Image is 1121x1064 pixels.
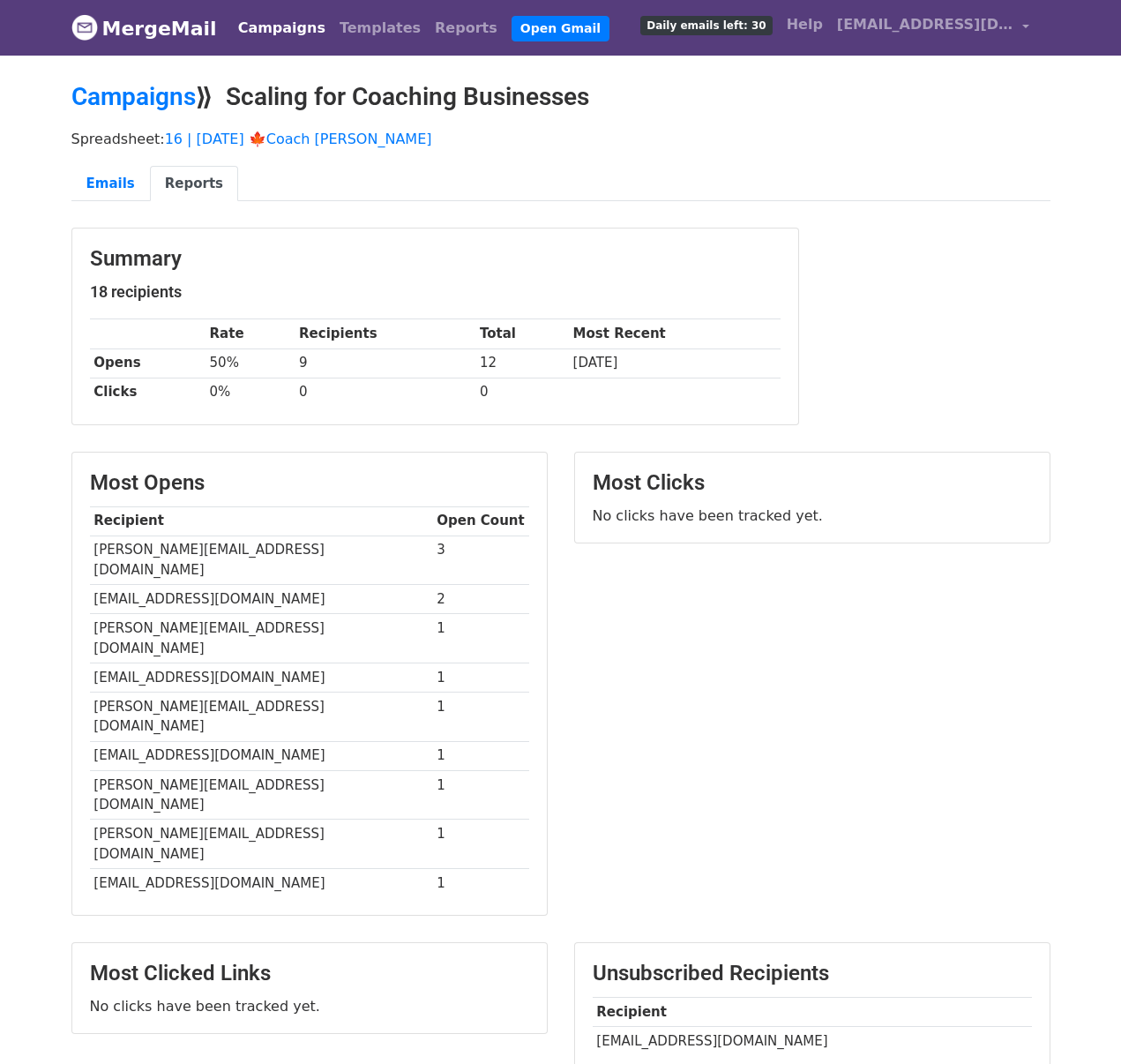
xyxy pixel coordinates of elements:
[593,997,1032,1026] th: Recipient
[640,16,772,35] span: Daily emails left: 30
[90,868,433,897] td: [EMAIL_ADDRESS][DOMAIN_NAME]
[90,997,529,1015] p: No clicks have been tracked yet.
[90,470,529,496] h3: Most Opens
[90,741,433,770] td: [EMAIL_ADDRESS][DOMAIN_NAME]
[433,506,529,536] th: Open Count
[295,348,475,378] td: 9
[475,348,569,378] td: 12
[428,11,504,46] a: Reports
[433,741,529,770] td: 1
[593,470,1032,496] h3: Most Clicks
[633,7,779,42] a: Daily emails left: 30
[90,770,433,820] td: [PERSON_NAME][EMAIL_ADDRESS][DOMAIN_NAME]
[90,585,433,614] td: [EMAIL_ADDRESS][DOMAIN_NAME]
[150,166,238,202] a: Reports
[433,585,529,614] td: 2
[90,536,433,585] td: [PERSON_NAME][EMAIL_ADDRESS][DOMAIN_NAME]
[295,378,475,407] td: 0
[569,319,781,348] th: Most Recent
[295,319,475,348] th: Recipients
[837,14,1013,35] span: [EMAIL_ADDRESS][DOMAIN_NAME]
[90,282,781,302] h5: 18 recipients
[71,82,1050,112] h2: ⟫ Scaling for Coaching Businesses
[433,770,529,820] td: 1
[90,961,529,986] h3: Most Clicked Links
[90,820,433,869] td: [PERSON_NAME][EMAIL_ADDRESS][DOMAIN_NAME]
[206,319,295,348] th: Rate
[71,14,98,41] img: MergeMail logo
[333,11,428,46] a: Templates
[90,693,433,742] td: [PERSON_NAME][EMAIL_ADDRESS][DOMAIN_NAME]
[71,82,196,111] a: Campaigns
[231,11,333,46] a: Campaigns
[512,16,609,41] a: Open Gmail
[433,868,529,897] td: 1
[71,10,217,47] a: MergeMail
[433,820,529,869] td: 1
[90,378,206,407] th: Clicks
[475,319,569,348] th: Total
[433,614,529,663] td: 1
[90,348,206,378] th: Opens
[71,166,150,202] a: Emails
[90,506,433,536] th: Recipient
[593,961,1032,986] h3: Unsubscribed Recipients
[830,7,1036,49] a: [EMAIL_ADDRESS][DOMAIN_NAME]
[71,130,1050,148] p: Spreadsheet:
[206,378,295,407] td: 0%
[1033,979,1121,1064] iframe: Chat Widget
[90,663,433,692] td: [EMAIL_ADDRESS][DOMAIN_NAME]
[569,348,781,378] td: [DATE]
[780,7,830,42] a: Help
[90,246,781,272] h3: Summary
[433,536,529,585] td: 3
[475,378,569,407] td: 0
[165,131,432,147] a: 16 | [DATE] 🍁Coach [PERSON_NAME]
[593,1026,1032,1055] td: [EMAIL_ADDRESS][DOMAIN_NAME]
[206,348,295,378] td: 50%
[433,693,529,742] td: 1
[593,506,1032,525] p: No clicks have been tracked yet.
[90,614,433,663] td: [PERSON_NAME][EMAIL_ADDRESS][DOMAIN_NAME]
[433,663,529,692] td: 1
